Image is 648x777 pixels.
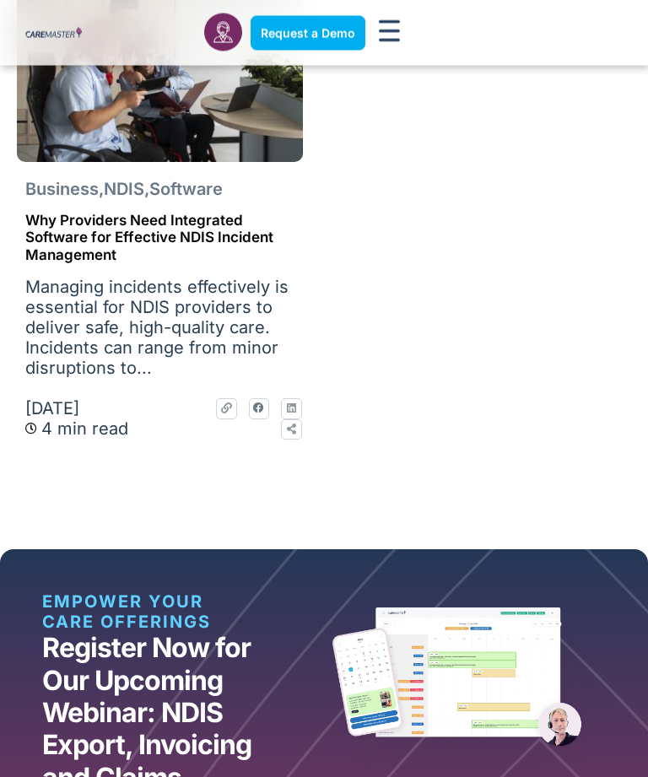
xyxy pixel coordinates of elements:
div: Menu Toggle [374,15,406,51]
span: , , [25,180,223,200]
span: 4 min read [37,419,128,440]
a: Request a Demo [251,16,365,51]
span: NDIS [104,180,144,200]
h2: Why Providers Need Integrated Software for Effective NDIS Incident Management [25,213,294,264]
img: CareMaster Logo [25,27,82,40]
span: Software [149,180,223,200]
p: Managing incidents effectively is essential for NDIS providers to deliver safe, high-quality care... [25,278,294,379]
a: [DATE] [25,399,79,419]
span: Request a Demo [261,26,355,40]
span: Business [25,180,99,200]
div: EMPOWER YOUR CARE OFFERINGS [42,592,217,633]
